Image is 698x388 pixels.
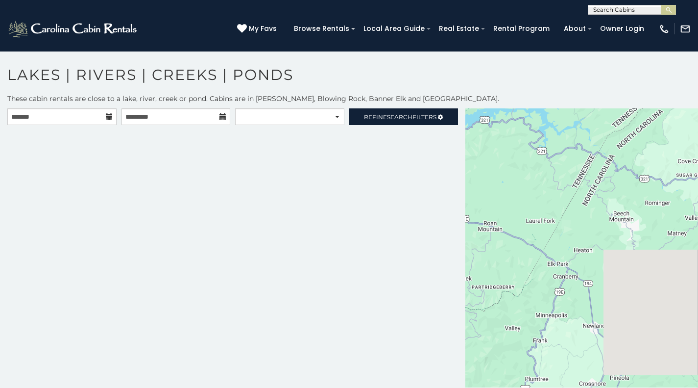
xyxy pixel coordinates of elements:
[680,24,691,34] img: mail-regular-white.png
[595,21,649,36] a: Owner Login
[488,21,554,36] a: Rental Program
[249,24,277,34] span: My Favs
[559,21,591,36] a: About
[364,113,436,121] span: Refine Filters
[659,24,670,34] img: phone-regular-white.png
[7,19,140,39] img: White-1-2.png
[237,24,279,34] a: My Favs
[349,108,458,125] a: RefineSearchFilters
[387,113,412,121] span: Search
[434,21,484,36] a: Real Estate
[359,21,430,36] a: Local Area Guide
[289,21,354,36] a: Browse Rentals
